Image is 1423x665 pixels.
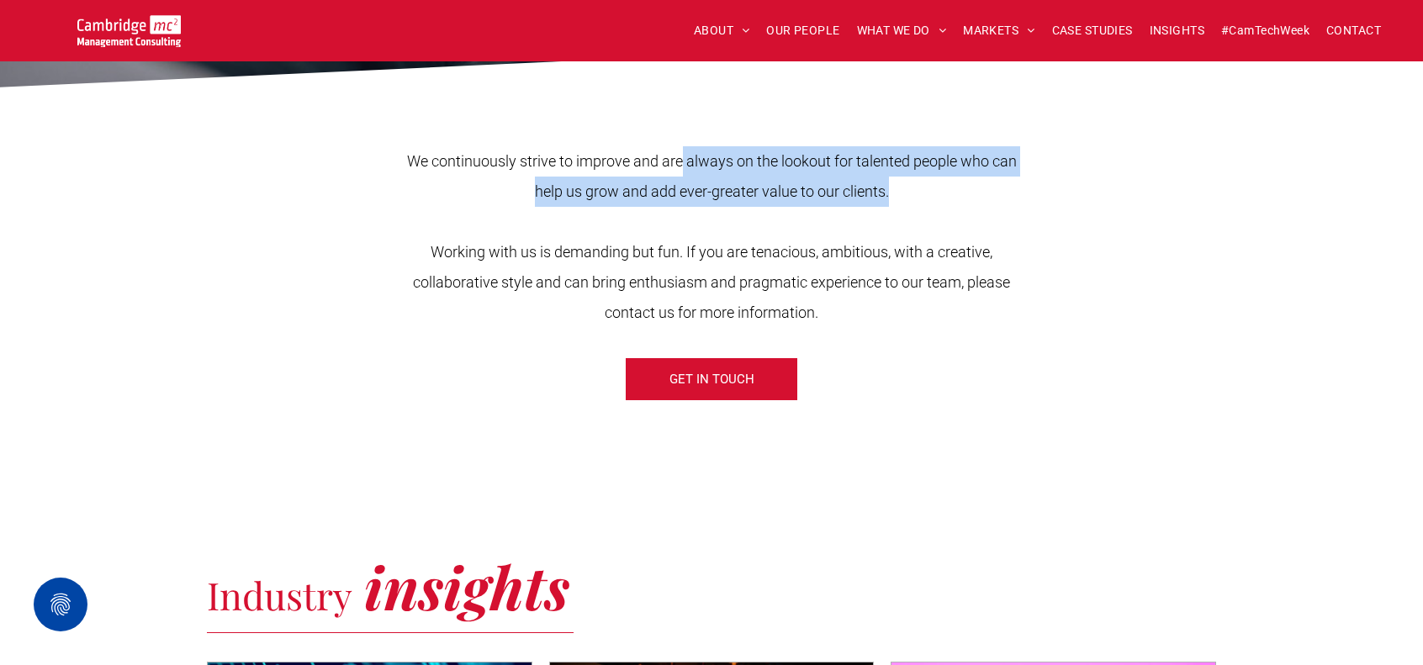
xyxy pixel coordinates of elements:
[955,18,1043,44] a: MARKETS
[669,358,754,400] span: GET IN TOUCH
[407,152,1017,200] span: We continuously strive to improve and are always on the lookout for talented people who can help ...
[1044,18,1141,44] a: CASE STUDIES
[77,18,181,35] a: Your Business Transformed | Cambridge Management Consulting
[1318,18,1389,44] a: CONTACT
[77,15,181,47] img: Cambridge MC Logo
[849,18,955,44] a: WHAT WE DO
[685,18,759,44] a: ABOUT
[364,546,569,625] span: insights
[1141,18,1213,44] a: INSIGHTS
[207,569,352,620] span: Industry
[758,18,848,44] a: OUR PEOPLE
[1213,18,1318,44] a: #CamTechWeek
[625,357,798,401] a: GET IN TOUCH
[413,243,1010,321] span: Working with us is demanding but fun. If you are tenacious, ambitious, with a creative, collabora...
